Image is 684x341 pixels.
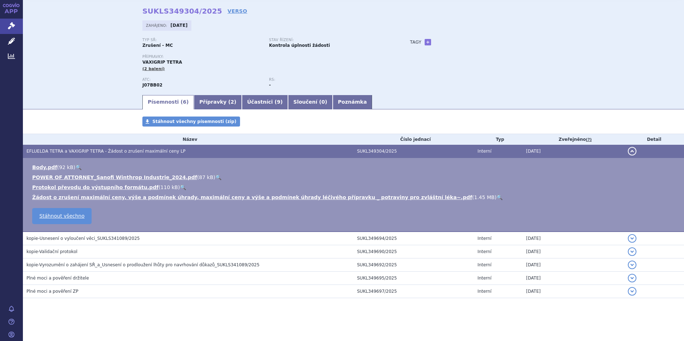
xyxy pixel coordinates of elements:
[353,134,474,145] th: Číslo jednací
[161,184,178,190] span: 110 kB
[628,234,636,243] button: detail
[194,95,241,109] a: Přípravky (2)
[26,262,259,267] span: kopie-Vyrozumění o zahájení SŘ_a_Usnesení o prodloužení lhůty pro navrhování důkazů_SUKLS341089/2025
[142,117,240,127] a: Stáhnout všechny písemnosti (zip)
[474,194,494,200] span: 1.45 MB
[146,23,168,28] span: Zahájeno:
[183,99,186,105] span: 6
[269,83,271,88] strong: -
[478,249,492,254] span: Interní
[523,145,624,158] td: [DATE]
[353,258,474,272] td: SUKL349692/2025
[32,184,158,190] a: Protokol převodu do výstupního formátu.pdf
[142,38,262,42] p: Typ SŘ:
[523,245,624,258] td: [DATE]
[628,247,636,256] button: detail
[478,276,492,281] span: Interní
[523,258,624,272] td: [DATE]
[269,43,330,48] strong: Kontrola úplnosti žádosti
[32,174,197,180] a: POWER OF ATTORNEY_Sanofi Winthrop Industrie_2024.pdf
[523,285,624,298] td: [DATE]
[32,194,677,201] li: ( )
[586,137,592,142] abbr: (?)
[26,276,89,281] span: Plné moci a pověření držitele
[628,287,636,296] button: detail
[353,245,474,258] td: SUKL349690/2025
[333,95,372,109] a: Poznámka
[624,134,684,145] th: Detail
[478,149,492,154] span: Interní
[628,261,636,269] button: detail
[215,174,221,180] a: 🔍
[523,134,624,145] th: Zveřejněno
[142,55,396,59] p: Přípravky:
[26,236,140,241] span: kopie-Usnesení o vyloučení věci_SUKLS341089/2025
[32,184,677,191] li: ( )
[171,23,188,28] strong: [DATE]
[142,78,262,82] p: ATC:
[277,99,280,105] span: 9
[478,289,492,294] span: Interní
[269,38,389,42] p: Stav řízení:
[23,134,353,145] th: Název
[59,164,73,170] span: 92 kB
[180,184,186,190] a: 🔍
[269,78,389,82] p: RS:
[142,83,162,88] strong: CHŘIPKA, INAKTIVOVANÁ VAKCÍNA, ŠTĚPENÝ VIRUS NEBO POVRCHOVÝ ANTIGEN
[26,249,77,254] span: kopie-Validační protokol
[353,232,474,245] td: SUKL349694/2025
[142,95,194,109] a: Písemnosti (6)
[288,95,332,109] a: Sloučení (0)
[353,285,474,298] td: SUKL349697/2025
[353,145,474,158] td: SUKL349304/2025
[152,119,236,124] span: Stáhnout všechny písemnosti (zip)
[321,99,325,105] span: 0
[26,149,186,154] span: EFLUELDA TETRA a VAXIGRIP TETRA - Žádost o zrušení maximální ceny LP
[142,60,182,65] span: VAXIGRIP TETRA
[142,66,165,71] span: (2 balení)
[199,174,213,180] span: 87 kB
[628,274,636,282] button: detail
[242,95,288,109] a: Účastníci (9)
[32,164,57,170] a: Body.pdf
[474,134,523,145] th: Typ
[523,272,624,285] td: [DATE]
[26,289,78,294] span: Plné moci a pověření ZP
[32,174,677,181] li: ( )
[478,262,492,267] span: Interní
[75,164,82,170] a: 🔍
[497,194,503,200] a: 🔍
[231,99,234,105] span: 2
[32,164,677,171] li: ( )
[353,272,474,285] td: SUKL349695/2025
[425,39,431,45] a: +
[142,43,173,48] strong: Zrušení - MC
[228,8,247,15] a: VERSO
[32,194,472,200] a: Žádost o zrušení maximální ceny, výše a podmínek úhrady, maximální ceny a výše a podmínek úhrady ...
[523,232,624,245] td: [DATE]
[32,208,92,224] a: Stáhnout všechno
[478,236,492,241] span: Interní
[410,38,421,46] h3: Tagy
[142,7,222,15] strong: SUKLS349304/2025
[628,147,636,155] button: detail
